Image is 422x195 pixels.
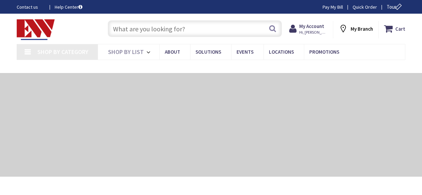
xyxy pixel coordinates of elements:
a: Quick Order [353,4,377,10]
span: Promotions [309,49,339,55]
a: Help Center [55,4,82,10]
span: Shop By List [108,48,144,56]
span: Shop By Category [37,48,88,56]
a: My Account Hi, [PERSON_NAME] [289,23,328,35]
span: Tour [387,4,404,10]
a: Pay My Bill [323,4,343,10]
span: Locations [269,49,294,55]
img: Electrical Wholesalers, Inc. [17,19,55,40]
strong: Cart [395,23,405,35]
span: Solutions [195,49,221,55]
a: Cart [384,23,405,35]
span: About [165,49,180,55]
strong: My Branch [351,26,373,32]
span: Events [237,49,254,55]
input: What are you looking for? [108,20,282,37]
div: My Branch [339,23,373,35]
span: Hi, [PERSON_NAME] [299,30,328,35]
a: Contact us [17,4,44,10]
strong: My Account [299,23,324,29]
